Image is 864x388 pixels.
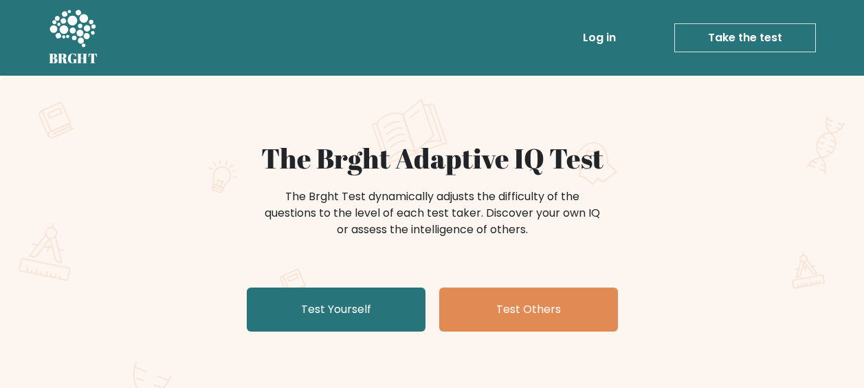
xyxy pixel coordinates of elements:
a: Take the test [674,23,816,52]
div: The Brght Test dynamically adjusts the difficulty of the questions to the level of each test take... [261,188,604,238]
h5: BRGHT [49,50,98,67]
a: Log in [577,24,621,52]
a: BRGHT [49,6,98,70]
a: Test Yourself [247,288,425,332]
a: Test Others [439,288,618,332]
h1: The Brght Adaptive IQ Test [97,142,768,175]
